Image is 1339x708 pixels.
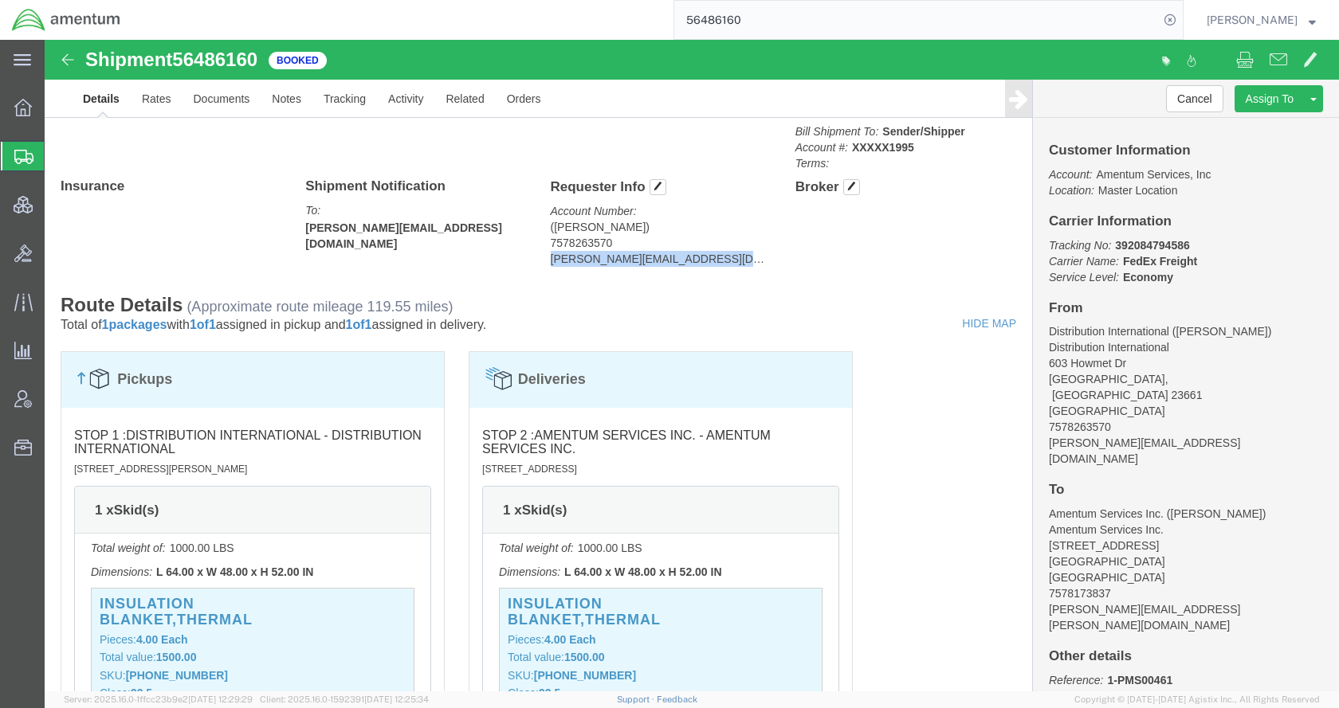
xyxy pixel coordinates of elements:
[64,694,253,704] span: Server: 2025.16.0-1ffcc23b9e2
[1206,10,1317,29] button: [PERSON_NAME]
[674,1,1159,39] input: Search for shipment number, reference number
[45,40,1339,691] iframe: FS Legacy Container
[364,694,429,704] span: [DATE] 12:25:34
[260,694,429,704] span: Client: 2025.16.0-1592391
[188,694,253,704] span: [DATE] 12:29:29
[617,694,657,704] a: Support
[11,8,121,32] img: logo
[1207,11,1298,29] span: Kent Gilman
[657,694,697,704] a: Feedback
[1074,693,1320,706] span: Copyright © [DATE]-[DATE] Agistix Inc., All Rights Reserved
